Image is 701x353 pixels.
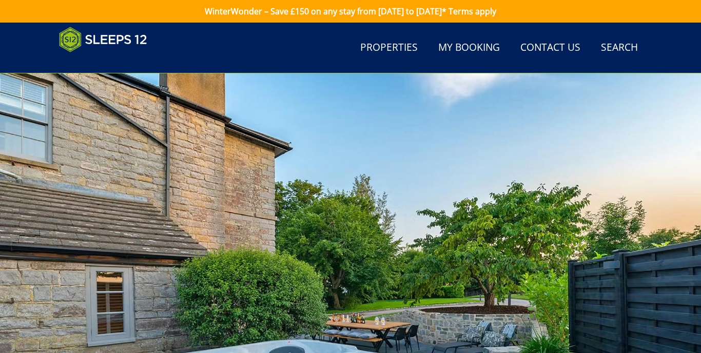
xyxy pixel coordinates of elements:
[597,36,642,60] a: Search
[516,36,585,60] a: Contact Us
[59,27,147,52] img: Sleeps 12
[54,58,162,67] iframe: Customer reviews powered by Trustpilot
[434,36,504,60] a: My Booking
[356,36,422,60] a: Properties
